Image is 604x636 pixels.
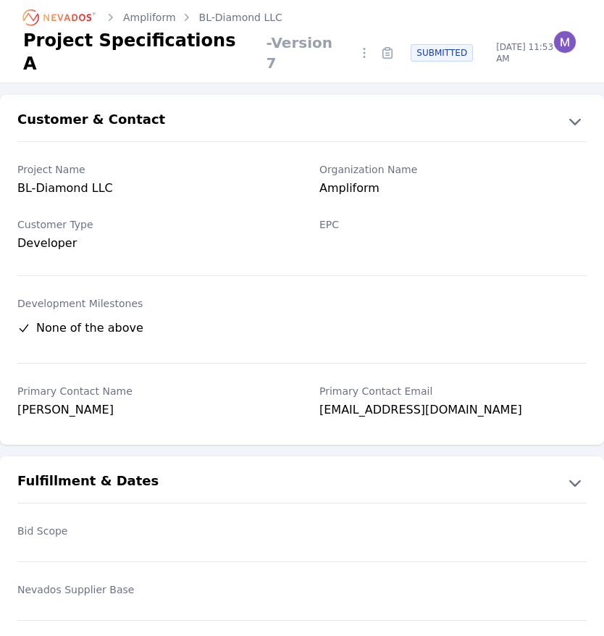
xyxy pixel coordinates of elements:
[17,162,285,177] label: Project Name
[17,109,165,133] h2: Customer & Contact
[319,162,587,177] label: Organization Name
[23,29,255,75] h1: Project Specifications A
[17,524,285,538] label: Bid Scope
[411,44,473,62] div: SUBMITTED
[17,384,285,398] label: Primary Contact Name
[319,401,587,422] div: [EMAIL_ADDRESS][DOMAIN_NAME]
[485,41,581,64] span: [DATE] 11:53 AM
[319,384,587,398] label: Primary Contact Email
[123,10,176,25] a: Ampliform
[17,296,587,311] label: Development Milestones
[17,471,159,494] h2: Fulfillment & Dates
[261,33,353,73] span: - Version 7
[17,217,285,232] label: Customer Type
[17,235,285,252] div: Developer
[199,10,282,25] a: BL-Diamond LLC
[23,6,282,29] nav: Breadcrumb
[553,30,576,54] img: Madeline Koldos
[36,319,143,337] span: None of the above
[319,217,587,232] label: EPC
[17,180,285,200] div: BL-Diamond LLC
[17,401,285,422] div: [PERSON_NAME]
[17,582,285,597] label: Nevados Supplier Base
[319,180,587,200] div: Ampliform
